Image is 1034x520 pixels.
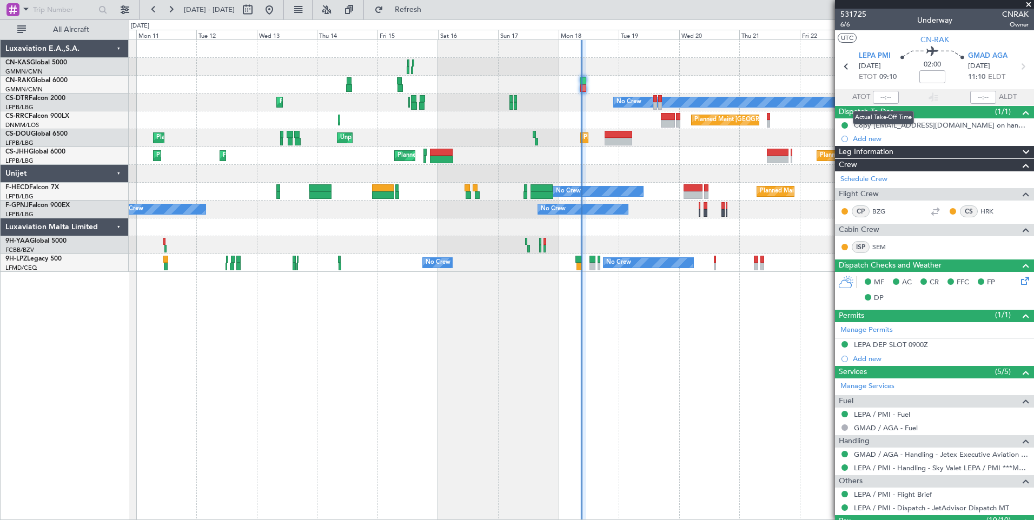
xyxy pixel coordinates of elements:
[5,238,30,244] span: 9H-YAA
[280,94,335,110] div: Planned Maint Sofia
[5,139,34,147] a: LFPB/LBG
[839,395,853,408] span: Fuel
[5,113,69,119] a: CS-RRCFalcon 900LX
[968,51,1008,62] span: GMAD AGA
[5,256,62,262] a: 9H-LPZLegacy 500
[980,206,1005,216] a: HRK
[999,92,1017,103] span: ALDT
[924,59,941,70] span: 02:00
[987,277,995,288] span: FP
[930,277,939,288] span: CR
[968,61,990,72] span: [DATE]
[873,91,899,104] input: --:--
[438,30,499,39] div: Sat 16
[988,72,1005,83] span: ELDT
[854,423,918,432] a: GMAD / AGA - Fuel
[156,130,327,146] div: Planned Maint [GEOGRAPHIC_DATA] ([GEOGRAPHIC_DATA])
[5,59,30,66] span: CN-KAS
[820,148,990,164] div: Planned Maint [GEOGRAPHIC_DATA] ([GEOGRAPHIC_DATA])
[606,255,631,271] div: No Crew
[5,149,65,155] a: CS-JHHGlobal 6000
[426,255,450,271] div: No Crew
[33,2,95,18] input: Trip Number
[854,340,928,349] div: LEPA DEP SLOT 0900Z
[1002,20,1029,29] span: Owner
[968,72,985,83] span: 11:10
[995,366,1011,377] span: (5/5)
[694,112,865,128] div: Planned Maint [GEOGRAPHIC_DATA] ([GEOGRAPHIC_DATA])
[5,246,34,254] a: FCBB/BZV
[5,157,34,165] a: LFPB/LBG
[839,259,942,272] span: Dispatch Checks and Weather
[853,134,1029,143] div: Add new
[679,30,740,39] div: Wed 20
[853,111,914,124] div: Actual Take-Off Time
[854,450,1029,459] a: GMAD / AGA - Handling - Jetex Executive Aviation Morocco GMAD / AGA
[1002,9,1029,20] span: CNRAK
[840,20,866,29] span: 6/6
[852,241,870,253] div: ISP
[556,183,581,199] div: No Crew
[854,410,910,419] a: LEPA / PMI - Fuel
[838,33,857,43] button: UTC
[840,325,893,336] a: Manage Permits
[854,503,1009,512] a: LEPA / PMI - Dispatch - JetAdvisor Dispatch MT
[854,463,1029,472] a: LEPA / PMI - Handling - Sky Valet LEPA / PMI ***MYHANDLING***
[377,30,438,39] div: Fri 15
[5,95,65,102] a: CS-DTRFalcon 2000
[5,131,31,137] span: CS-DOU
[136,30,197,39] div: Mon 11
[184,5,235,15] span: [DATE] - [DATE]
[5,149,29,155] span: CS-JHH
[852,92,870,103] span: ATOT
[5,121,39,129] a: DNMM/LOS
[118,201,143,217] div: No Crew
[5,95,29,102] span: CS-DTR
[5,238,67,244] a: 9H-YAAGlobal 5000
[854,121,1029,130] div: Copy [EMAIL_ADDRESS][DOMAIN_NAME] on handling requests
[859,51,891,62] span: LEPA PMI
[5,184,59,191] a: F-HECDFalcon 7X
[840,9,866,20] span: 531725
[131,22,149,31] div: [DATE]
[839,366,867,378] span: Services
[5,113,29,119] span: CS-RRC
[5,77,68,84] a: CN-RAKGlobal 6000
[5,68,43,76] a: GMMN/CMN
[156,148,327,164] div: Planned Maint [GEOGRAPHIC_DATA] ([GEOGRAPHIC_DATA])
[619,30,679,39] div: Tue 19
[257,30,317,39] div: Wed 13
[541,201,566,217] div: No Crew
[859,61,881,72] span: [DATE]
[800,30,860,39] div: Fri 22
[854,490,932,499] a: LEPA / PMI - Flight Brief
[872,206,897,216] a: BZG
[317,30,377,39] div: Thu 14
[498,30,559,39] div: Sun 17
[839,310,864,322] span: Permits
[874,293,884,304] span: DP
[840,174,887,185] a: Schedule Crew
[559,30,619,39] div: Mon 18
[874,277,884,288] span: MF
[5,59,67,66] a: CN-KASGlobal 5000
[839,188,879,201] span: Flight Crew
[995,309,1011,321] span: (1/1)
[960,205,978,217] div: CS
[839,159,857,171] span: Crew
[760,183,930,199] div: Planned Maint [GEOGRAPHIC_DATA] ([GEOGRAPHIC_DATA])
[839,475,863,488] span: Others
[5,202,29,209] span: F-GPNJ
[5,264,37,272] a: LFMD/CEQ
[386,6,431,14] span: Refresh
[5,192,34,201] a: LFPB/LBG
[879,72,897,83] span: 09:10
[902,277,912,288] span: AC
[340,130,518,146] div: Unplanned Maint [GEOGRAPHIC_DATA] ([GEOGRAPHIC_DATA])
[196,30,257,39] div: Tue 12
[839,146,893,158] span: Leg Information
[957,277,969,288] span: FFC
[617,94,641,110] div: No Crew
[839,224,879,236] span: Cabin Crew
[917,15,952,26] div: Underway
